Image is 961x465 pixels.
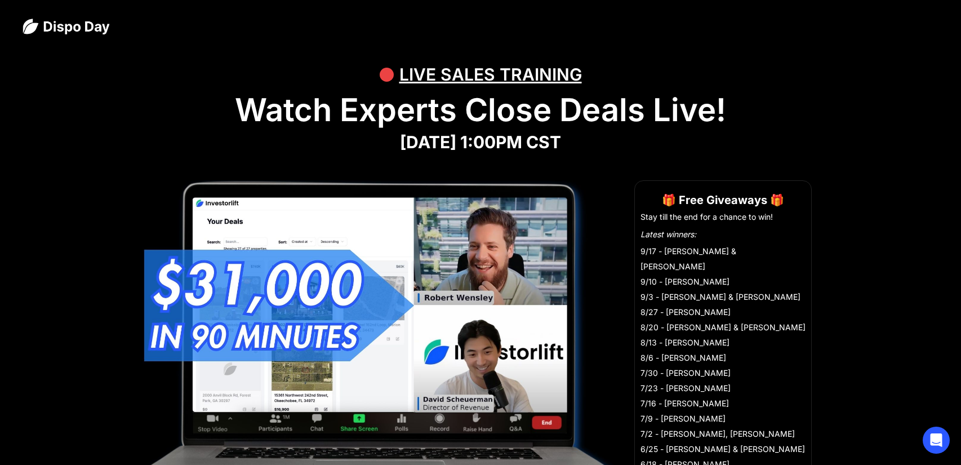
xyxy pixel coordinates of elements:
[662,193,784,207] strong: 🎁 Free Giveaways 🎁
[400,132,561,152] strong: [DATE] 1:00PM CST
[23,91,938,129] h1: Watch Experts Close Deals Live!
[640,211,806,223] li: Stay till the end for a chance to win!
[923,427,950,454] div: Open Intercom Messenger
[399,57,582,91] div: LIVE SALES TRAINING
[640,229,696,239] em: Latest winners:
